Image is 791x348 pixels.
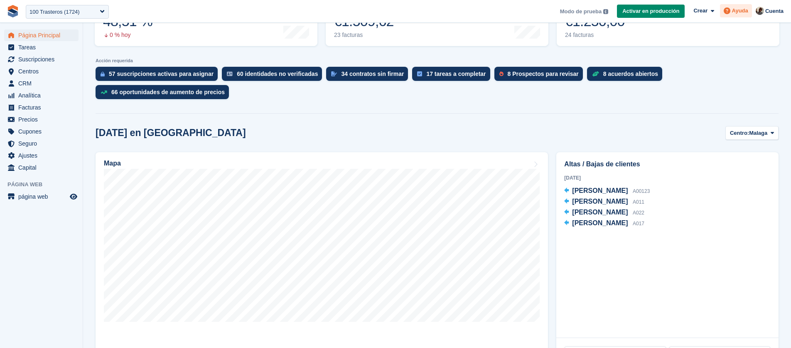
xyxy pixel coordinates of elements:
[603,71,658,77] div: 8 acuerdos abiertos
[341,71,404,77] div: 34 contratos sin firmar
[693,7,707,15] span: Crear
[732,7,748,15] span: Ayuda
[592,71,599,77] img: deal-1b604bf984904fb50ccaf53a9ad4b4a5d6e5aea283cecdc64d6e3604feb123c2.svg
[18,138,68,149] span: Seguro
[18,90,68,101] span: Analítica
[227,71,233,76] img: verify_identity-adf6edd0f0f0b5bbfe63781bf79b02c33cf7c696d77639b501bdc392416b5a36.svg
[572,219,628,226] span: [PERSON_NAME]
[18,191,68,202] span: página web
[412,67,494,85] a: 17 tareas a completar
[494,67,587,85] a: 8 Prospectos para revisar
[7,180,83,189] span: Página web
[111,89,225,95] div: 66 oportunidades de aumento de precios
[4,78,79,89] a: menu
[29,8,80,16] div: 100 Trasteros (1724)
[96,58,779,63] p: Acción requerida
[633,210,644,216] span: A022
[18,78,68,89] span: CRM
[633,188,650,194] span: A00123
[4,41,79,53] a: menu
[633,199,644,205] span: A011
[417,71,422,76] img: task-75834270c22a3079a89374b754ae025e5fb1db73e45f91037f5363f120a921f8.svg
[103,32,152,39] div: 0 % hoy
[334,32,423,39] div: 23 facturas
[18,54,68,65] span: Suscripciones
[69,192,79,202] a: Vista previa de la tienda
[572,187,628,194] span: [PERSON_NAME]
[18,41,68,53] span: Tareas
[564,174,771,182] div: [DATE]
[18,162,68,173] span: Capital
[4,29,79,41] a: menu
[96,127,246,139] h2: [DATE] en [GEOGRAPHIC_DATA]
[572,209,628,216] span: [PERSON_NAME]
[101,90,107,94] img: price_increase_opportunities-93ffe204e8149a01c8c9dc8f82e8f89637d9d84a8eef4429ea346261dce0b2c0.svg
[4,90,79,101] a: menu
[96,67,222,85] a: 57 suscripciones activas para asignar
[326,67,412,85] a: 34 contratos sin firmar
[560,7,602,16] span: Modo de prueba
[4,66,79,77] a: menu
[765,7,784,15] span: Cuenta
[749,129,767,137] span: Malaga
[499,71,504,76] img: prospect-51fa495bee0391a8d652442698ab0144808aea92771e9ea1ae160a38d050c398.svg
[4,54,79,65] a: menu
[622,7,679,15] span: Activar en producción
[508,71,579,77] div: 8 Prospectos para revisar
[633,221,644,226] span: A017
[4,162,79,173] a: menu
[617,5,685,18] a: Activar en producción
[109,71,214,77] div: 57 suscripciones activas para asignar
[564,159,771,169] h2: Altas / Bajas de clientes
[730,129,749,137] span: Centro:
[18,66,68,77] span: Centros
[7,5,19,17] img: stora-icon-8386f47178a22dfd0bd8f6a31ec36ba5ce8667c1dd55bd0f319d3a0aa187defe.svg
[237,71,318,77] div: 60 identidades no verificadas
[4,191,79,202] a: menú
[18,150,68,161] span: Ajustes
[564,197,644,207] a: [PERSON_NAME] A011
[101,71,105,77] img: active_subscription_to_allocate_icon-d502201f5373d7db506a760aba3b589e785aa758c864c3986d89f69b8ff3...
[4,138,79,149] a: menu
[4,150,79,161] a: menu
[426,71,486,77] div: 17 tareas a completar
[587,67,666,85] a: 8 acuerdos abiertos
[18,102,68,113] span: Facturas
[572,198,628,205] span: [PERSON_NAME]
[331,71,337,76] img: contract_signature_icon-13c848040528278c33f63329250d36e43548de30e8caae1d1a13099fd9432cc5.svg
[96,85,233,103] a: 66 oportunidades de aumento de precios
[222,67,326,85] a: 60 identidades no verificadas
[4,102,79,113] a: menu
[4,126,79,137] a: menu
[4,114,79,125] a: menu
[104,160,121,167] h2: Mapa
[18,126,68,137] span: Cupones
[564,186,650,197] a: [PERSON_NAME] A00123
[564,207,644,218] a: [PERSON_NAME] A022
[565,32,625,39] div: 24 facturas
[603,9,608,14] img: icon-info-grey-7440780725fd019a000dd9b08b2336e03edf1995a4989e88bcd33f0948082b44.svg
[756,7,764,15] img: Patrick Blanc
[18,29,68,41] span: Página Principal
[725,126,779,140] button: Centro: Malaga
[564,218,644,229] a: [PERSON_NAME] A017
[18,114,68,125] span: Precios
